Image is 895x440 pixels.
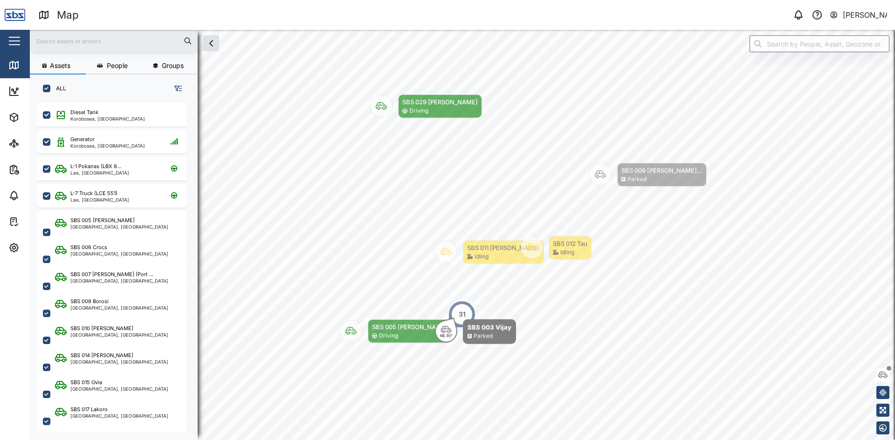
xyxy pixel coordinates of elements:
button: [PERSON_NAME] [829,8,888,21]
div: [GEOGRAPHIC_DATA], [GEOGRAPHIC_DATA] [70,359,168,364]
label: ALL [50,85,66,92]
div: SBS 008 Borosi [70,298,109,305]
div: Driving [409,107,428,115]
div: [GEOGRAPHIC_DATA], [GEOGRAPHIC_DATA] [70,224,168,229]
div: Alarms [24,190,53,201]
div: Idling [560,248,574,257]
img: Main Logo [5,5,25,25]
div: Map marker [521,236,592,260]
div: Idling [475,252,489,261]
div: Korobosea, [GEOGRAPHIC_DATA] [70,143,145,148]
span: Groups [162,62,184,69]
div: [GEOGRAPHIC_DATA], [GEOGRAPHIC_DATA] [70,305,168,310]
div: SBS 015 Ovia [70,379,102,386]
div: SBS 003 Vijay [468,323,511,332]
div: Diesel Tank [70,108,98,116]
div: SBS 017 Lakoro [70,406,108,413]
div: [PERSON_NAME] [843,9,888,21]
div: Settings [24,243,57,253]
div: SBS 011 [PERSON_NAME] [467,243,540,252]
div: Assets [24,112,53,122]
div: L-7 Truck (LCE 551) [70,190,117,197]
div: SBS 005 [PERSON_NAME] [372,322,447,332]
div: Sites [24,138,47,149]
div: grid [37,100,197,433]
input: Search by People, Asset, Geozone or Place [750,35,889,52]
div: 31 [459,309,466,319]
div: Generator [70,135,95,143]
div: Map [57,7,79,23]
div: SBS 029 [PERSON_NAME] [402,97,478,107]
div: L-1 Pokanas (LBX 8... [70,162,121,170]
div: Driving [379,332,398,340]
div: [GEOGRAPHIC_DATA], [GEOGRAPHIC_DATA] [70,413,168,418]
div: [GEOGRAPHIC_DATA], [GEOGRAPHIC_DATA] [70,251,168,256]
div: Map marker [370,95,482,118]
div: Tasks [24,217,50,227]
div: SBS 010 [PERSON_NAME] [70,325,133,332]
span: Assets [50,62,70,69]
div: SBS 006 Crocs [70,244,107,251]
div: NE 30° [440,334,453,338]
div: Map marker [589,163,707,187]
div: Map marker [435,240,544,264]
div: Parked [474,332,493,341]
div: Korobosea, [GEOGRAPHIC_DATA] [70,116,145,121]
div: Map [24,60,45,70]
div: SBS 007 [PERSON_NAME] (Port ... [70,271,153,278]
div: [GEOGRAPHIC_DATA], [GEOGRAPHIC_DATA] [70,278,168,283]
div: SBS 009 [PERSON_NAME]... [621,166,702,175]
div: [GEOGRAPHIC_DATA], [GEOGRAPHIC_DATA] [70,386,168,391]
div: Map marker [448,300,476,328]
div: Parked [627,175,647,184]
div: SBS 014 [PERSON_NAME] [70,352,133,359]
div: SBS 012 Tau [553,239,587,248]
div: Map marker [435,319,516,344]
div: Dashboard [24,86,66,96]
input: Search assets or drivers [35,34,192,48]
div: Lae, [GEOGRAPHIC_DATA] [70,197,129,202]
div: [GEOGRAPHIC_DATA], [GEOGRAPHIC_DATA] [70,332,168,337]
div: Reports [24,164,56,175]
canvas: Map [30,30,895,440]
div: Lae, [GEOGRAPHIC_DATA] [70,170,129,175]
div: Map marker [340,319,452,343]
span: People [107,62,128,69]
div: SBS 005 [PERSON_NAME] [70,217,135,224]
